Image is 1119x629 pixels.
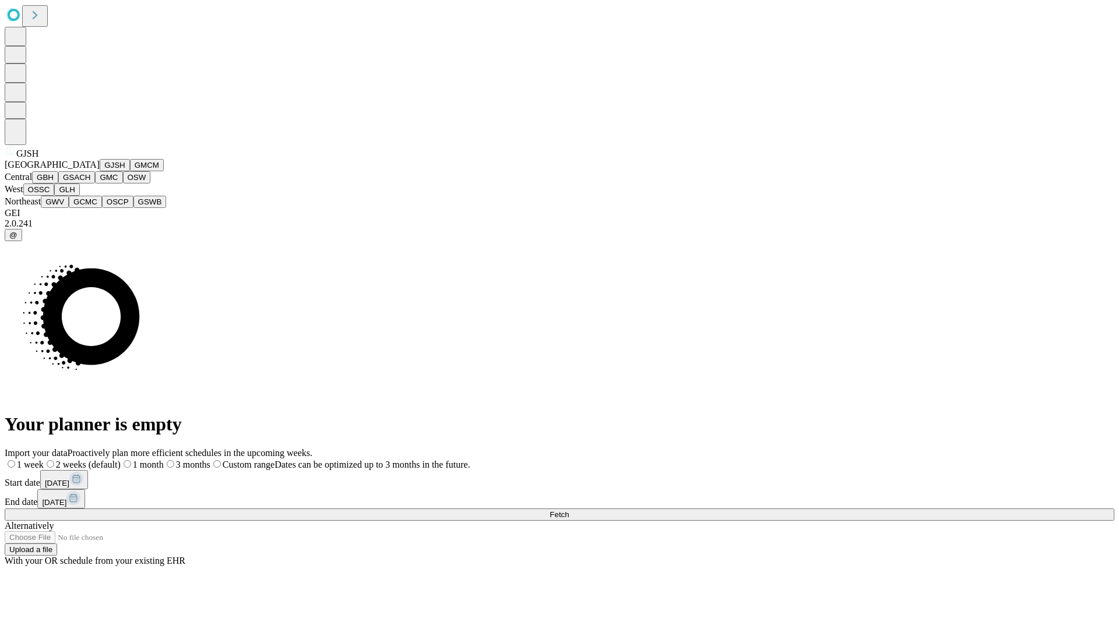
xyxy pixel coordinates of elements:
span: Import your data [5,448,68,458]
span: 1 month [133,460,164,469]
input: Custom rangeDates can be optimized up to 3 months in the future. [213,460,221,468]
span: With your OR schedule from your existing EHR [5,556,185,566]
span: Fetch [550,510,569,519]
button: GSACH [58,171,95,183]
button: GWV [41,196,69,208]
input: 1 week [8,460,15,468]
span: 3 months [176,460,210,469]
div: GEI [5,208,1114,218]
button: OSCP [102,196,133,208]
h1: Your planner is empty [5,414,1114,435]
button: [DATE] [37,489,85,508]
button: GMCM [130,159,164,171]
button: GCMC [69,196,102,208]
button: OSSC [23,183,55,196]
span: Alternatively [5,521,54,531]
button: GJSH [100,159,130,171]
input: 2 weeks (default) [47,460,54,468]
div: 2.0.241 [5,218,1114,229]
span: Dates can be optimized up to 3 months in the future. [275,460,470,469]
button: OSW [123,171,151,183]
button: Upload a file [5,543,57,556]
span: [GEOGRAPHIC_DATA] [5,160,100,169]
button: Fetch [5,508,1114,521]
span: 1 week [17,460,44,469]
div: Start date [5,470,1114,489]
button: GSWB [133,196,167,208]
span: Northeast [5,196,41,206]
button: [DATE] [40,470,88,489]
span: Central [5,172,32,182]
input: 3 months [167,460,174,468]
span: [DATE] [45,479,69,487]
button: GBH [32,171,58,183]
div: End date [5,489,1114,508]
button: GMC [95,171,122,183]
span: West [5,184,23,194]
span: [DATE] [42,498,66,507]
span: @ [9,231,17,239]
span: Custom range [223,460,275,469]
button: @ [5,229,22,241]
span: Proactively plan more efficient schedules in the upcoming weeks. [68,448,312,458]
input: 1 month [124,460,131,468]
span: GJSH [16,149,38,158]
span: 2 weeks (default) [56,460,121,469]
button: GLH [54,183,79,196]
